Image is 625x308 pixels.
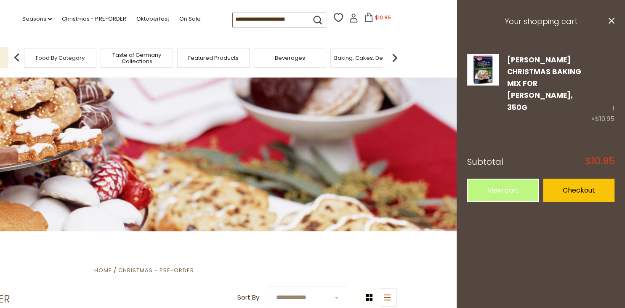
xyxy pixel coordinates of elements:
[36,55,85,61] a: Food By Category
[118,266,194,274] a: Christmas - PRE-ORDER
[237,292,261,303] label: Sort By:
[103,52,170,64] a: Taste of Germany Collections
[467,54,499,124] a: Dr. Oetker Christmas Baking Mix for Vanilla Kipferl, 350g
[543,179,614,202] a: Checkout
[22,14,52,24] a: Seasons
[591,54,614,124] div: 1 ×
[360,13,396,25] button: $10.95
[386,49,403,66] img: next arrow
[585,157,614,166] span: $10.95
[595,114,614,123] span: $10.95
[179,14,200,24] a: On Sale
[94,266,112,274] a: Home
[334,55,399,61] a: Baking, Cakes, Desserts
[467,179,539,202] a: View cart
[136,14,169,24] a: Oktoberfest
[188,55,239,61] a: Featured Products
[375,14,391,21] span: $10.95
[8,49,25,66] img: previous arrow
[62,14,126,24] a: Christmas - PRE-ORDER
[467,156,503,168] span: Subtotal
[275,55,305,61] a: Beverages
[467,54,499,86] img: Dr. Oetker Christmas Baking Mix for Vanilla Kipferl, 350g
[507,55,581,112] a: [PERSON_NAME] Christmas Baking Mix for [PERSON_NAME], 350g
